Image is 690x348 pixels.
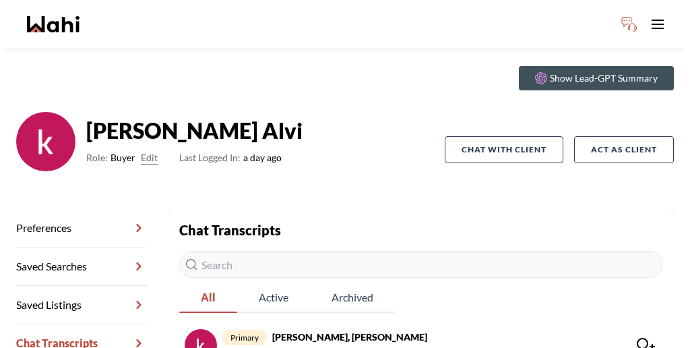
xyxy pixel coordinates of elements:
button: Archived [310,283,395,313]
span: All [179,283,237,312]
button: Active [237,283,310,313]
input: Search [179,251,663,278]
a: Wahi homepage [27,16,80,32]
strong: Chat Transcripts [179,222,281,238]
button: Act as Client [574,136,674,163]
a: Saved Searches [16,248,147,286]
strong: [PERSON_NAME] Alvi [86,117,303,144]
span: Buyer [111,150,135,166]
span: Last Logged In: [179,152,241,163]
button: Toggle open navigation menu [644,11,671,38]
span: Archived [310,283,395,312]
a: Preferences [16,209,147,248]
img: ACg8ocKb8OO132p4lzabGQ2tRzOWmiOIEFqZeFX8Cdsj7p-LjWrKwA=s96-c [16,112,75,171]
span: a day ago [179,150,282,166]
a: Saved Listings [16,286,147,324]
button: All [179,283,237,313]
button: Edit [141,150,158,166]
span: primary [222,330,267,345]
button: Chat with client [445,136,563,163]
button: Show Lead-GPT Summary [519,66,674,90]
p: Show Lead-GPT Summary [550,71,658,85]
span: Active [237,283,310,312]
strong: [PERSON_NAME], [PERSON_NAME] [272,331,427,343]
span: Role: [86,150,108,166]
